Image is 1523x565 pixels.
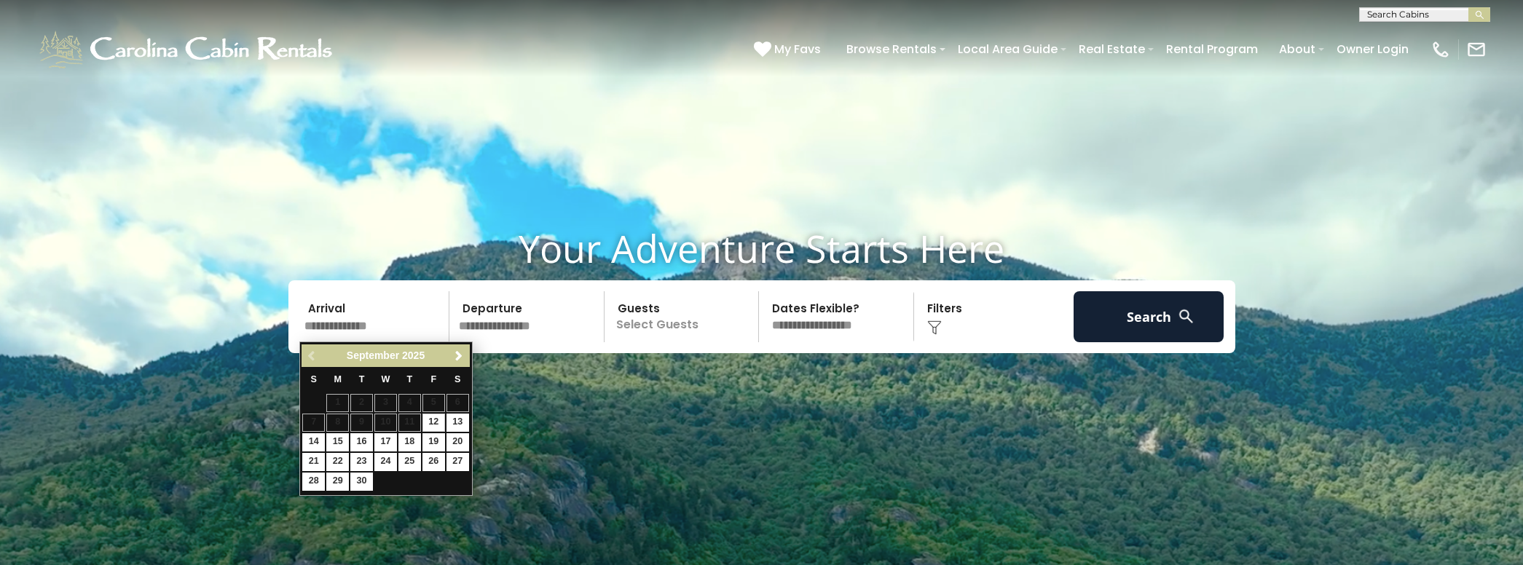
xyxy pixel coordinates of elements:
a: 17 [374,433,397,451]
a: Owner Login [1329,36,1416,62]
a: 18 [398,433,421,451]
a: 22 [326,453,349,471]
span: Friday [430,374,436,384]
a: 20 [446,433,469,451]
span: Sunday [311,374,317,384]
span: Wednesday [382,374,390,384]
a: 12 [422,414,445,432]
button: Search [1074,291,1224,342]
img: search-regular-white.png [1177,307,1195,325]
a: 28 [302,473,325,491]
span: Thursday [407,374,413,384]
a: Rental Program [1159,36,1265,62]
img: mail-regular-white.png [1466,39,1487,60]
a: 25 [398,453,421,471]
h1: Your Adventure Starts Here [11,226,1512,271]
a: My Favs [754,40,825,59]
a: Real Estate [1071,36,1152,62]
a: 27 [446,453,469,471]
a: Browse Rentals [839,36,944,62]
a: Next [450,347,468,365]
a: 15 [326,433,349,451]
p: Select Guests [609,291,759,342]
a: 29 [326,473,349,491]
img: White-1-1-2.png [36,28,339,71]
img: filter--v1.png [927,320,942,335]
span: 2025 [402,349,425,361]
a: 26 [422,453,445,471]
span: My Favs [774,40,821,58]
a: 21 [302,453,325,471]
span: Tuesday [359,374,365,384]
a: 16 [350,433,373,451]
a: About [1272,36,1323,62]
a: 24 [374,453,397,471]
a: 30 [350,473,373,491]
a: 23 [350,453,373,471]
span: Saturday [454,374,460,384]
span: Monday [334,374,342,384]
a: 19 [422,433,445,451]
img: phone-regular-white.png [1430,39,1451,60]
a: Local Area Guide [951,36,1065,62]
a: 14 [302,433,325,451]
a: 13 [446,414,469,432]
span: September [347,349,399,361]
span: Next [453,350,465,362]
